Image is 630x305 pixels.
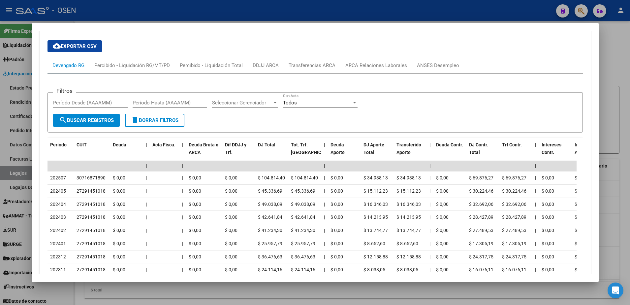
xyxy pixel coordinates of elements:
[436,188,449,194] span: $ 0,00
[331,228,343,233] span: $ 0,00
[394,138,427,167] datatable-header-cell: Transferido Aporte
[53,114,120,127] button: Buscar Registros
[113,142,126,147] span: Deuda
[466,138,499,167] datatable-header-cell: DJ Contr. Total
[182,267,183,272] span: |
[331,142,345,155] span: Deuda Aporte
[469,241,493,246] span: $ 17.305,19
[469,267,493,272] span: $ 16.076,11
[182,228,183,233] span: |
[212,100,272,106] span: Seleccionar Gerenciador
[417,62,459,69] div: ANSES Desempleo
[542,228,554,233] span: $ 0,00
[572,138,605,167] datatable-header-cell: Intereses Aporte
[258,188,282,194] span: $ 45.336,69
[59,117,114,123] span: Buscar Registros
[113,254,125,259] span: $ 0,00
[542,175,554,180] span: $ 0,00
[180,62,243,69] div: Percibido - Liquidación Total
[324,214,325,220] span: |
[225,241,237,246] span: $ 0,00
[113,228,125,233] span: $ 0,00
[436,241,449,246] span: $ 0,00
[542,202,554,207] span: $ 0,00
[469,254,493,259] span: $ 24.317,75
[258,241,282,246] span: $ 25.957,79
[258,228,282,233] span: $ 41.234,30
[324,267,325,272] span: |
[258,214,282,220] span: $ 42.641,84
[182,214,183,220] span: |
[182,163,183,169] span: |
[427,138,433,167] datatable-header-cell: |
[189,241,201,246] span: $ 0,00
[189,228,201,233] span: $ 0,00
[363,228,388,233] span: $ 13.744,77
[189,214,201,220] span: $ 0,00
[436,267,449,272] span: $ 0,00
[436,175,449,180] span: $ 0,00
[182,175,183,180] span: |
[429,142,431,147] span: |
[291,214,315,220] span: $ 42.641,84
[182,254,183,259] span: |
[77,187,106,195] div: 27291451018
[436,228,449,233] span: $ 0,00
[53,43,97,49] span: Exportar CSV
[182,188,183,194] span: |
[77,201,106,208] div: 27291451018
[291,188,315,194] span: $ 45.336,69
[324,254,325,259] span: |
[575,142,594,155] span: Intereses Aporte
[535,214,536,220] span: |
[94,62,170,69] div: Percibido - Liquidación RG/MT/PD
[542,214,554,220] span: $ 0,00
[47,138,74,167] datatable-header-cell: Período
[396,228,421,233] span: $ 13.744,77
[469,188,493,194] span: $ 30.224,46
[291,142,336,155] span: Tot. Trf. [GEOGRAPHIC_DATA]
[608,283,623,298] div: Open Intercom Messenger
[50,142,67,147] span: Período
[396,175,421,180] span: $ 34.938,13
[542,142,561,155] span: Intereses Contr.
[146,188,147,194] span: |
[575,202,587,207] span: $ 0,00
[363,267,385,272] span: $ 8.038,05
[575,214,587,220] span: $ 0,00
[150,138,179,167] datatable-header-cell: Acta Fisca.
[225,228,237,233] span: $ 0,00
[146,142,147,147] span: |
[225,142,246,155] span: Dif DDJJ y Trf.
[53,42,61,50] mat-icon: cloud_download
[113,241,125,246] span: $ 0,00
[324,188,325,194] span: |
[125,114,184,127] button: Borrar Filtros
[436,214,449,220] span: $ 0,00
[539,138,572,167] datatable-header-cell: Intereses Contr.
[291,241,315,246] span: $ 25.957,79
[77,227,106,234] div: 27291451018
[331,267,343,272] span: $ 0,00
[291,202,315,207] span: $ 49.038,09
[535,175,536,180] span: |
[50,228,66,233] span: 202402
[429,241,430,246] span: |
[186,138,222,167] datatable-header-cell: Deuda Bruta x ARCA
[77,142,87,147] span: CUIT
[189,142,218,155] span: Deuda Bruta x ARCA
[258,254,282,259] span: $ 36.476,63
[225,214,237,220] span: $ 0,00
[50,175,66,180] span: 202507
[575,188,587,194] span: $ 0,00
[77,174,106,182] div: 30716871890
[502,228,526,233] span: $ 27.489,53
[363,214,388,220] span: $ 14.213,95
[331,214,343,220] span: $ 0,00
[146,214,147,220] span: |
[502,202,526,207] span: $ 32.692,06
[77,213,106,221] div: 27291451018
[289,62,335,69] div: Transferencias ARCA
[258,202,282,207] span: $ 49.038,09
[502,188,526,194] span: $ 30.224,46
